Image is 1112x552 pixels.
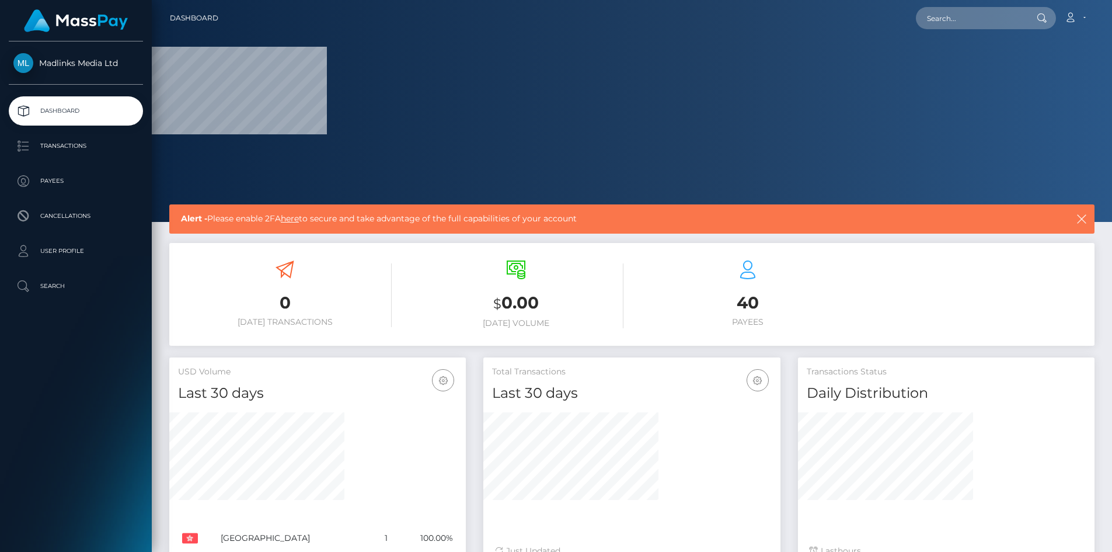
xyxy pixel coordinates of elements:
[641,291,855,314] h3: 40
[13,207,138,225] p: Cancellations
[807,383,1086,404] h4: Daily Distribution
[178,366,457,378] h5: USD Volume
[641,317,855,327] h6: Payees
[9,237,143,266] a: User Profile
[13,277,138,295] p: Search
[178,383,457,404] h4: Last 30 days
[178,317,392,327] h6: [DATE] Transactions
[181,213,984,225] span: Please enable 2FA to secure and take advantage of the full capabilities of your account
[13,242,138,260] p: User Profile
[9,96,143,126] a: Dashboard
[492,366,771,378] h5: Total Transactions
[13,137,138,155] p: Transactions
[9,58,143,68] span: Madlinks Media Ltd
[13,102,138,120] p: Dashboard
[409,318,623,328] h6: [DATE] Volume
[916,7,1026,29] input: Search...
[493,296,501,312] small: $
[9,166,143,196] a: Payees
[13,172,138,190] p: Payees
[9,202,143,231] a: Cancellations
[182,530,198,546] img: HK.png
[409,291,623,315] h3: 0.00
[807,366,1086,378] h5: Transactions Status
[178,291,392,314] h3: 0
[24,9,128,32] img: MassPay Logo
[9,272,143,301] a: Search
[281,213,299,224] a: here
[181,213,207,224] b: Alert -
[170,6,218,30] a: Dashboard
[492,383,771,404] h4: Last 30 days
[9,131,143,161] a: Transactions
[13,53,33,73] img: Madlinks Media Ltd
